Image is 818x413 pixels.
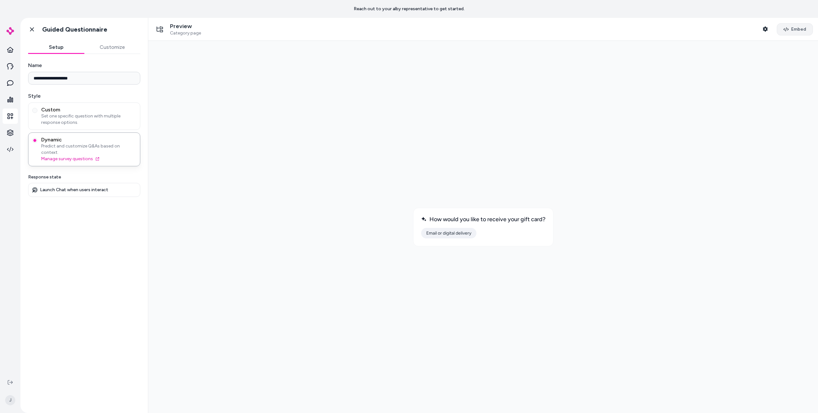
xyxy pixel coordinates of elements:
[84,41,141,54] button: Customize
[4,390,17,410] button: J
[41,107,136,113] span: Custom
[32,138,37,143] button: DynamicPredict and customize Q&As based on context.Manage survey questions
[41,156,136,162] a: Manage survey questions
[41,143,136,156] span: Predict and customize Q&As based on context.
[41,113,136,126] span: Set one specific question with multiple response options.
[42,26,107,34] h1: Guided Questionnaire
[354,6,465,12] p: Reach out to your alby representative to get started.
[170,23,201,30] p: Preview
[28,174,140,180] p: Response state
[41,137,136,143] span: Dynamic
[6,27,14,35] img: alby Logo
[28,62,140,69] label: Name
[5,395,15,405] span: J
[777,23,813,35] button: Embed
[40,187,108,193] p: Launch Chat when users interact
[170,30,201,36] span: Category page
[28,92,140,100] label: Style
[28,41,84,54] button: Setup
[791,26,806,33] span: Embed
[32,108,37,113] button: CustomSet one specific question with multiple response options.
